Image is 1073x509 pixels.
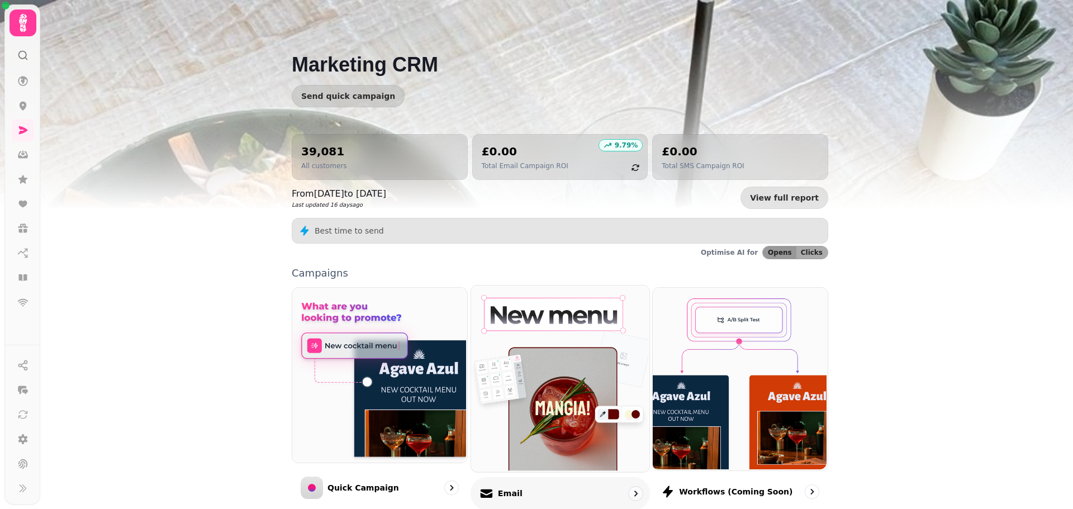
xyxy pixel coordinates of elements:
p: All customers [301,161,346,170]
img: Email [469,284,648,470]
svg: go to [630,488,641,499]
img: Quick Campaign [291,287,466,462]
img: Workflows (coming soon) [652,287,827,469]
span: Opens [768,249,792,256]
h2: £0.00 [662,144,744,159]
h2: £0.00 [482,144,568,159]
a: View full report [740,187,828,209]
p: Email [497,488,522,499]
a: Workflows (coming soon)Workflows (coming soon) [652,287,828,508]
p: Quick Campaign [327,482,399,493]
p: Optimise AI for [701,248,758,257]
p: Total SMS Campaign ROI [662,161,744,170]
button: Clicks [796,246,828,259]
button: Opens [763,246,796,259]
p: Best time to send [315,225,384,236]
button: Send quick campaign [292,85,405,107]
a: Quick CampaignQuick Campaign [292,287,468,508]
h1: Marketing CRM [292,27,828,76]
p: 9.79 % [615,141,638,150]
svg: go to [806,486,818,497]
h2: 39,081 [301,144,346,159]
span: Send quick campaign [301,92,395,100]
p: Last updated 16 days ago [292,201,386,209]
p: Workflows (coming soon) [679,486,792,497]
p: Total Email Campaign ROI [482,161,568,170]
p: From [DATE] to [DATE] [292,187,386,201]
p: Campaigns [292,268,828,278]
span: Clicks [801,249,823,256]
button: refresh [626,158,645,177]
svg: go to [446,482,457,493]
